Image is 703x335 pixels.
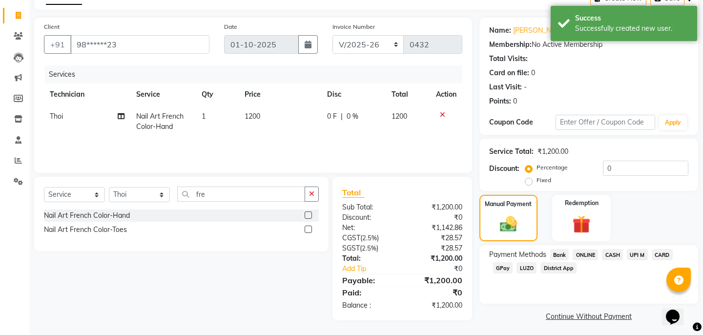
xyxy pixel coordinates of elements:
div: ₹1,200.00 [402,274,470,286]
span: Payment Methods [489,250,546,260]
div: 0 [531,68,535,78]
div: ₹1,200.00 [538,147,568,157]
div: Nail Art French Color-Hand [44,210,130,221]
span: 0 F [327,111,337,122]
span: LUZO [517,262,537,273]
th: Technician [44,84,130,105]
div: Service Total: [489,147,534,157]
iframe: chat widget [662,296,693,325]
input: Search by Name/Mobile/Email/Code [70,35,209,54]
span: 2.5% [362,234,377,242]
div: ₹0 [402,212,470,223]
div: ( ) [335,233,402,243]
div: Discount: [489,164,519,174]
span: Total [342,188,365,198]
div: Success [575,13,690,23]
div: ₹0 [414,264,470,274]
div: Nail Art French Color-Toes [44,225,127,235]
label: Date [224,22,237,31]
input: Search or Scan [177,187,305,202]
div: ₹28.57 [402,243,470,253]
th: Action [430,84,462,105]
div: Paid: [335,287,402,298]
span: CGST [342,233,360,242]
span: Nail Art French Color-Hand [136,112,184,131]
a: [PERSON_NAME] [513,25,568,36]
span: | [341,111,343,122]
div: ( ) [335,243,402,253]
div: Balance : [335,300,402,311]
div: Membership: [489,40,532,50]
div: Last Visit: [489,82,522,92]
span: UPI M [627,249,648,260]
div: No Active Membership [489,40,688,50]
span: GPay [493,262,513,273]
img: _cash.svg [495,214,522,234]
span: 0 % [347,111,358,122]
label: Fixed [537,176,551,185]
div: Sub Total: [335,202,402,212]
div: Discount: [335,212,402,223]
span: 1200 [392,112,407,121]
div: Net: [335,223,402,233]
div: 0 [513,96,517,106]
button: Apply [659,115,687,130]
label: Redemption [565,199,599,208]
a: Continue Without Payment [481,312,696,322]
div: Total: [335,253,402,264]
div: ₹28.57 [402,233,470,243]
div: ₹1,142.86 [402,223,470,233]
a: Add Tip [335,264,414,274]
div: Total Visits: [489,54,528,64]
label: Invoice Number [332,22,375,31]
div: Services [45,65,470,84]
button: +91 [44,35,71,54]
div: - [524,82,527,92]
th: Price [239,84,321,105]
label: Percentage [537,163,568,172]
span: District App [540,262,577,273]
span: Thoi [50,112,63,121]
span: 1200 [245,112,260,121]
span: SGST [342,244,360,252]
div: Coupon Code [489,117,556,127]
div: Successfully created new user. [575,23,690,34]
th: Qty [196,84,239,105]
div: Points: [489,96,511,106]
div: ₹1,200.00 [402,300,470,311]
div: ₹1,200.00 [402,253,470,264]
div: Payable: [335,274,402,286]
span: Bank [550,249,569,260]
span: 2.5% [362,244,376,252]
label: Client [44,22,60,31]
label: Manual Payment [485,200,532,209]
div: ₹0 [402,287,470,298]
div: Name: [489,25,511,36]
img: _gift.svg [567,213,596,236]
span: 1 [202,112,206,121]
th: Service [130,84,195,105]
span: CARD [652,249,673,260]
div: Card on file: [489,68,529,78]
span: CASH [602,249,623,260]
th: Total [386,84,430,105]
div: ₹1,200.00 [402,202,470,212]
input: Enter Offer / Coupon Code [556,115,655,130]
span: ONLINE [573,249,598,260]
th: Disc [321,84,385,105]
